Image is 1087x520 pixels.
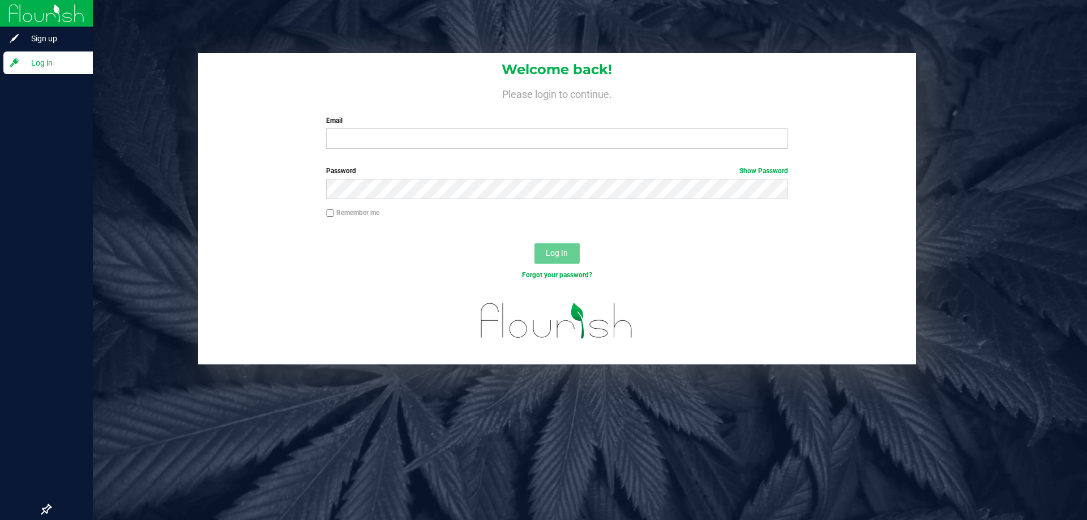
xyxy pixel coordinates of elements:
span: Log in [20,56,88,70]
a: Forgot your password? [522,271,592,279]
h4: Please login to continue. [198,86,916,100]
h1: Welcome back! [198,62,916,77]
label: Remember me [326,208,379,218]
inline-svg: Sign up [8,33,20,44]
label: Email [326,115,788,126]
span: Password [326,167,356,175]
button: Log In [534,243,580,264]
a: Show Password [739,167,788,175]
span: Sign up [20,32,88,45]
span: Log In [546,248,568,257]
img: flourish_logo.svg [467,292,647,350]
input: Remember me [326,209,334,217]
inline-svg: Log in [8,57,20,68]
